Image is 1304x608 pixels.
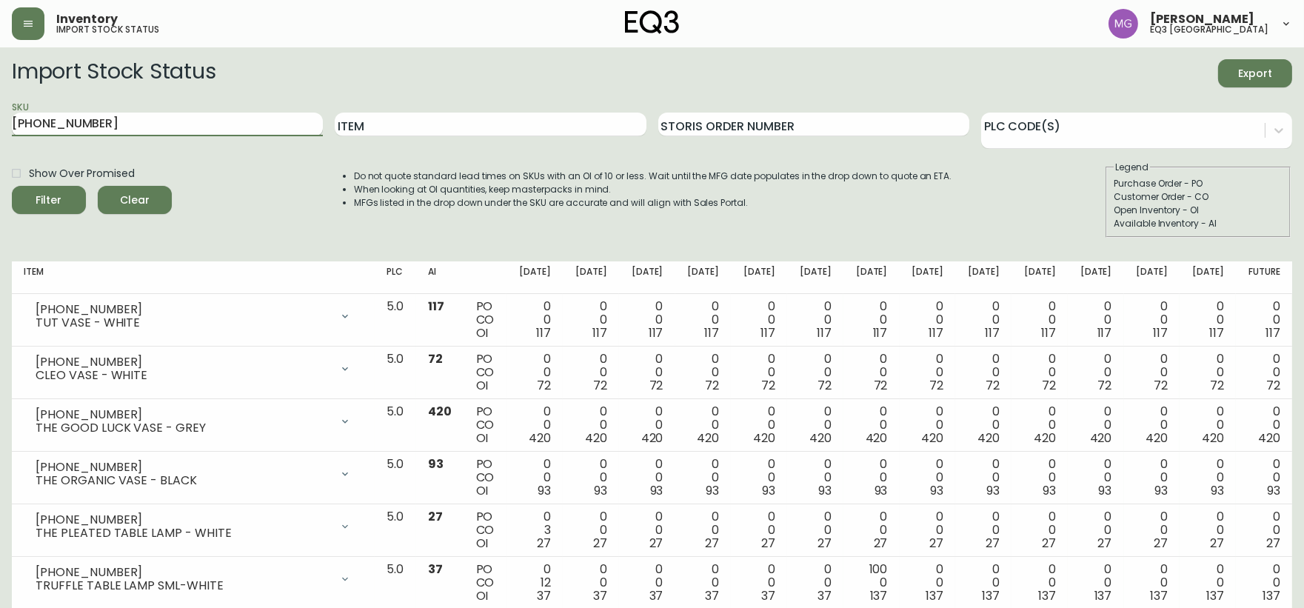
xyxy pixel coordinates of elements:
span: 420 [921,430,943,447]
th: Future [1236,261,1292,294]
div: 0 0 [799,405,832,445]
span: 72 [874,377,888,394]
span: 420 [1258,430,1280,447]
div: 0 0 [1080,510,1112,550]
span: 117 [704,324,719,341]
span: OI [476,535,489,552]
span: Show Over Promised [29,166,135,181]
span: 137 [982,587,1000,604]
div: PO CO [476,458,495,498]
div: 0 0 [1023,510,1056,550]
span: 93 [930,482,943,499]
span: 27 [1042,535,1056,552]
div: 0 0 [799,458,832,498]
span: 72 [986,377,1000,394]
div: 0 0 [1248,353,1280,392]
div: [PHONE_NUMBER]THE PLEATED TABLE LAMP - WHITE [24,510,363,543]
div: 0 12 [518,563,551,603]
span: 72 [929,377,943,394]
div: Open Inventory - OI [1114,204,1283,217]
li: Do not quote standard lead times on SKUs with an OI of 10 or less. Wait until the MFG date popula... [354,170,952,183]
span: 27 [761,535,775,552]
div: 0 0 [1248,458,1280,498]
span: 420 [977,430,1000,447]
div: 0 0 [743,353,775,392]
span: 93 [1099,482,1112,499]
th: [DATE] [955,261,1012,294]
div: 0 0 [631,563,663,603]
span: 72 [1098,377,1112,394]
div: 0 0 [687,300,720,340]
div: 0 0 [743,405,775,445]
div: 0 0 [1191,405,1224,445]
span: 137 [1150,587,1168,604]
span: 117 [760,324,775,341]
div: THE GOOD LUCK VASE - GREY [36,421,330,435]
div: CLEO VASE - WHITE [36,369,330,382]
th: [DATE] [1068,261,1124,294]
div: 0 0 [1248,405,1280,445]
span: 27 [817,535,832,552]
span: 27 [1154,535,1168,552]
div: 0 0 [1191,563,1224,603]
span: 117 [1153,324,1168,341]
div: 0 0 [1248,300,1280,340]
div: 0 0 [575,458,607,498]
span: 72 [1154,377,1168,394]
span: 37 [705,587,719,604]
button: Filter [12,186,86,214]
span: 420 [809,430,832,447]
span: 93 [818,482,832,499]
div: 0 0 [743,563,775,603]
div: [PHONE_NUMBER] [36,355,330,369]
div: 0 0 [1023,353,1056,392]
div: 0 0 [1023,300,1056,340]
div: 0 0 [1136,563,1168,603]
span: 27 [1098,535,1112,552]
span: 117 [1209,324,1224,341]
span: 37 [428,561,443,578]
span: OI [476,482,489,499]
span: 72 [1266,377,1280,394]
span: 27 [874,535,888,552]
div: PO CO [476,405,495,445]
span: 27 [593,535,607,552]
td: 5.0 [375,399,416,452]
span: [PERSON_NAME] [1150,13,1254,25]
div: 0 0 [1136,353,1168,392]
div: 0 0 [967,405,1000,445]
span: 93 [594,482,607,499]
div: [PHONE_NUMBER]THE GOOD LUCK VASE - GREY [24,405,363,438]
td: 5.0 [375,504,416,557]
div: 0 0 [687,563,720,603]
div: 0 0 [687,353,720,392]
span: 93 [706,482,719,499]
div: 0 0 [855,510,888,550]
td: 5.0 [375,294,416,347]
legend: Legend [1114,161,1150,174]
div: 0 0 [1080,458,1112,498]
div: 0 0 [631,458,663,498]
div: 100 0 [855,563,888,603]
div: 0 0 [799,300,832,340]
div: 0 0 [687,405,720,445]
span: 420 [641,430,663,447]
div: 0 0 [799,563,832,603]
div: 0 0 [1136,458,1168,498]
div: 0 0 [1023,563,1056,603]
div: Available Inventory - AI [1114,217,1283,230]
div: 0 0 [575,510,607,550]
div: 0 0 [1136,300,1168,340]
button: Clear [98,186,172,214]
span: 420 [585,430,607,447]
span: 137 [1094,587,1112,604]
span: 93 [875,482,888,499]
span: 93 [1043,482,1056,499]
div: 0 0 [912,405,944,445]
span: 72 [649,377,663,394]
div: 0 0 [575,405,607,445]
h2: Import Stock Status [12,59,215,87]
span: 72 [1210,377,1224,394]
div: [PHONE_NUMBER] [36,566,330,579]
div: 0 0 [967,353,1000,392]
